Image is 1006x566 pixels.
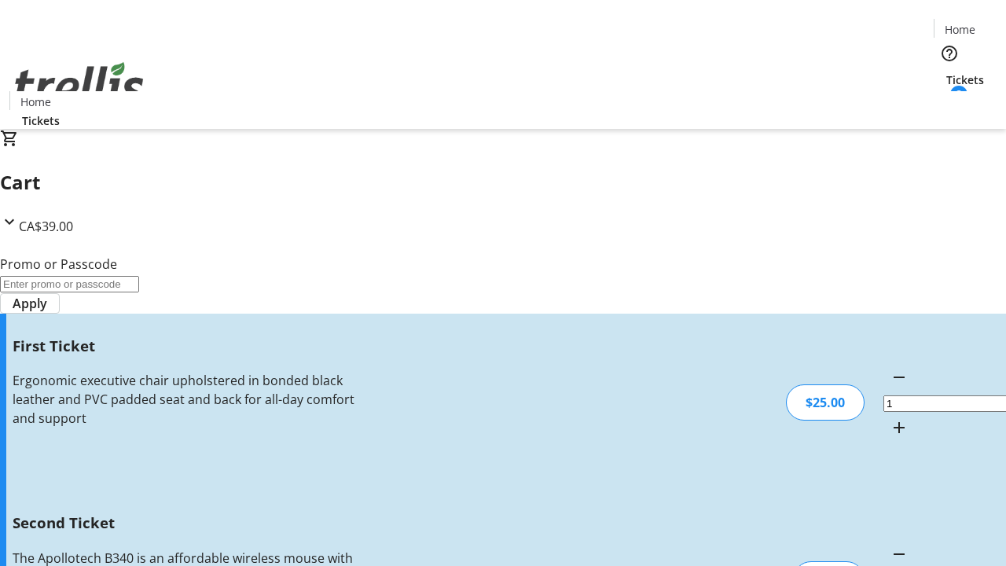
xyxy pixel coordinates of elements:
[934,38,965,69] button: Help
[883,362,915,393] button: Decrement by one
[934,21,985,38] a: Home
[946,72,984,88] span: Tickets
[22,112,60,129] span: Tickets
[20,94,51,110] span: Home
[934,72,997,88] a: Tickets
[13,512,356,534] h3: Second Ticket
[934,88,965,119] button: Cart
[786,384,865,421] div: $25.00
[883,412,915,443] button: Increment by one
[9,112,72,129] a: Tickets
[13,294,47,313] span: Apply
[19,218,73,235] span: CA$39.00
[13,335,356,357] h3: First Ticket
[13,371,356,428] div: Ergonomic executive chair upholstered in bonded black leather and PVC padded seat and back for al...
[10,94,61,110] a: Home
[9,45,149,123] img: Orient E2E Organization anWVwFg3SF's Logo
[945,21,975,38] span: Home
